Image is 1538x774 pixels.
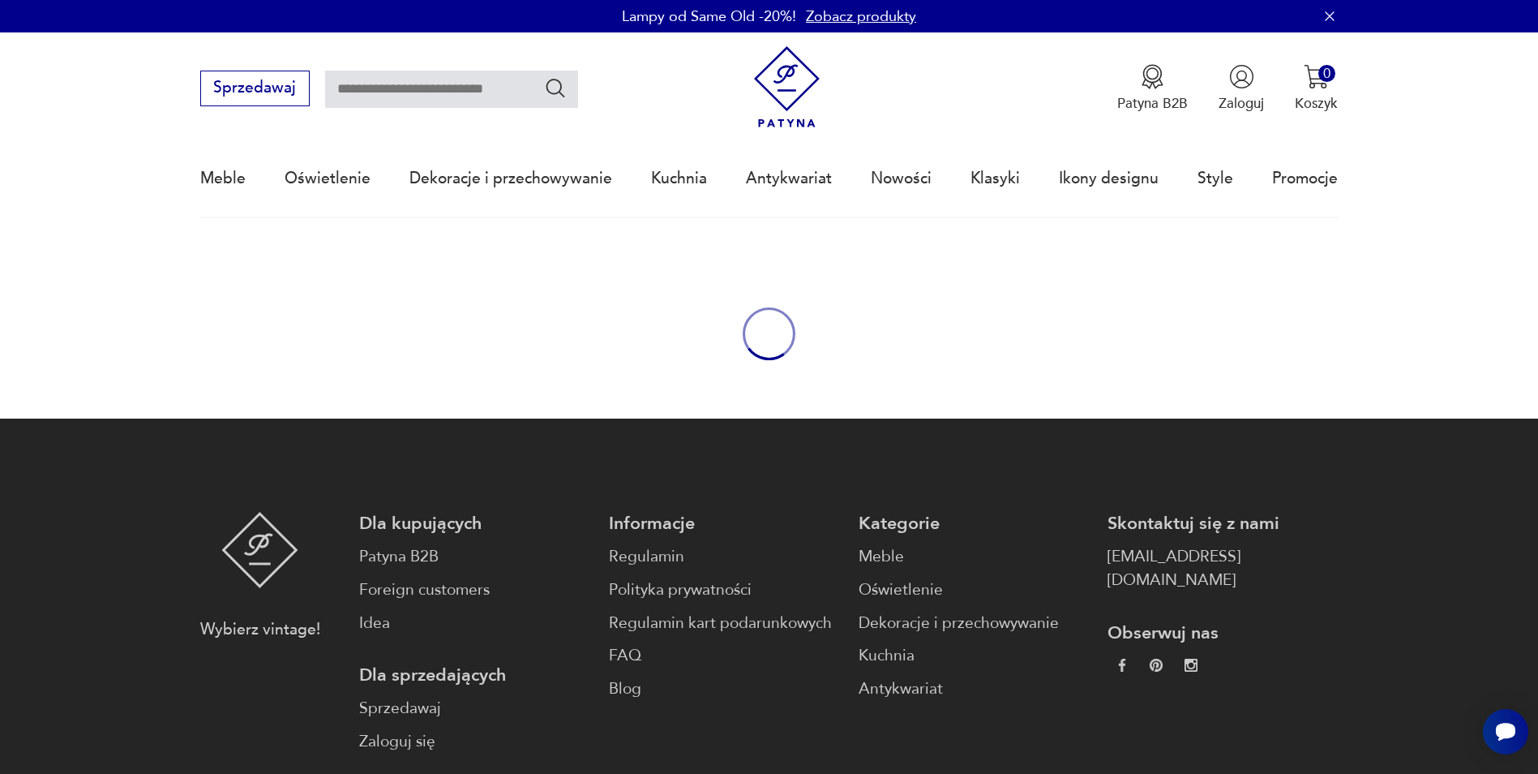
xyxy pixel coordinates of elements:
[1304,64,1329,89] img: Ikona koszyka
[609,545,839,569] a: Regulamin
[200,71,310,106] button: Sprzedawaj
[359,730,589,754] a: Zaloguj się
[859,677,1089,701] a: Antykwariat
[609,578,839,602] a: Polityka prywatności
[609,612,839,635] a: Regulamin kart podarunkowych
[609,677,839,701] a: Blog
[609,644,839,668] a: FAQ
[1107,545,1338,592] a: [EMAIL_ADDRESS][DOMAIN_NAME]
[1197,141,1233,216] a: Style
[200,83,310,96] a: Sprzedawaj
[221,512,298,588] img: Patyna - sklep z meblami i dekoracjami vintage
[359,578,589,602] a: Foreign customers
[544,76,568,100] button: Szukaj
[1107,621,1338,645] p: Obserwuj nas
[1219,94,1264,113] p: Zaloguj
[1295,64,1338,113] button: 0Koszyk
[806,6,916,27] a: Zobacz produkty
[359,512,589,535] p: Dla kupujących
[1150,659,1163,672] img: 37d27d81a828e637adc9f9cb2e3d3a8a.webp
[859,545,1089,569] a: Meble
[200,618,320,642] p: Wybierz vintage!
[651,141,707,216] a: Kuchnia
[746,46,828,128] img: Patyna - sklep z meblami i dekoracjami vintage
[200,141,246,216] a: Meble
[1117,64,1188,113] button: Patyna B2B
[359,612,589,635] a: Idea
[622,6,796,27] p: Lampy od Same Old -20%!
[970,141,1020,216] a: Klasyki
[1117,94,1188,113] p: Patyna B2B
[859,644,1089,668] a: Kuchnia
[609,512,839,535] p: Informacje
[359,697,589,720] a: Sprzedawaj
[746,141,832,216] a: Antykwariat
[1140,64,1165,89] img: Ikona medalu
[1483,709,1528,755] iframe: Smartsupp widget button
[409,141,612,216] a: Dekoracje i przechowywanie
[1272,141,1338,216] a: Promocje
[859,512,1089,535] p: Kategorie
[1185,659,1197,672] img: c2fd9cf7f39615d9d6839a72ae8e59e5.webp
[1318,65,1335,82] div: 0
[359,664,589,687] p: Dla sprzedających
[285,141,371,216] a: Oświetlenie
[859,612,1089,635] a: Dekoracje i przechowywanie
[871,141,932,216] a: Nowości
[359,545,589,569] a: Patyna B2B
[859,578,1089,602] a: Oświetlenie
[1059,141,1159,216] a: Ikony designu
[1116,659,1129,672] img: da9060093f698e4c3cedc1453eec5031.webp
[1107,512,1338,535] p: Skontaktuj się z nami
[1295,94,1338,113] p: Koszyk
[1219,64,1264,113] button: Zaloguj
[1117,64,1188,113] a: Ikona medaluPatyna B2B
[1229,64,1254,89] img: Ikonka użytkownika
